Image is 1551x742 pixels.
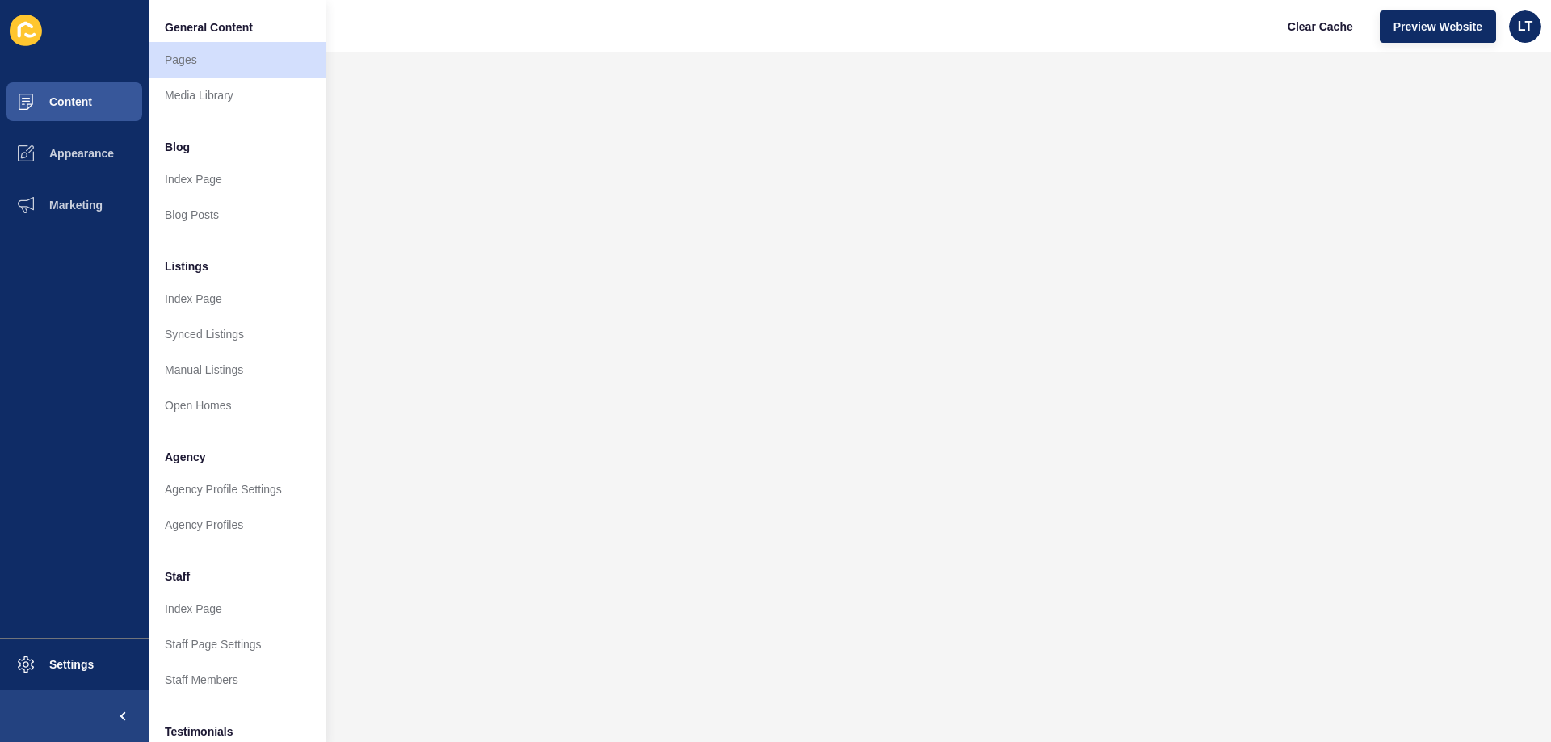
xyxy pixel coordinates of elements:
a: Synced Listings [149,317,326,352]
a: Index Page [149,161,326,197]
a: Media Library [149,78,326,113]
button: Preview Website [1380,10,1496,43]
a: Staff Page Settings [149,627,326,662]
span: Preview Website [1393,19,1482,35]
a: Blog Posts [149,197,326,233]
a: Open Homes [149,388,326,423]
span: Blog [165,139,190,155]
span: Listings [165,258,208,275]
span: Staff [165,568,190,585]
span: LT [1518,19,1532,35]
button: Clear Cache [1274,10,1367,43]
a: Staff Members [149,662,326,698]
a: Index Page [149,591,326,627]
a: Index Page [149,281,326,317]
span: General Content [165,19,253,36]
span: Testimonials [165,723,233,740]
a: Pages [149,42,326,78]
span: Clear Cache [1288,19,1353,35]
a: Agency Profile Settings [149,472,326,507]
a: Manual Listings [149,352,326,388]
span: Agency [165,449,206,465]
a: Agency Profiles [149,507,326,543]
